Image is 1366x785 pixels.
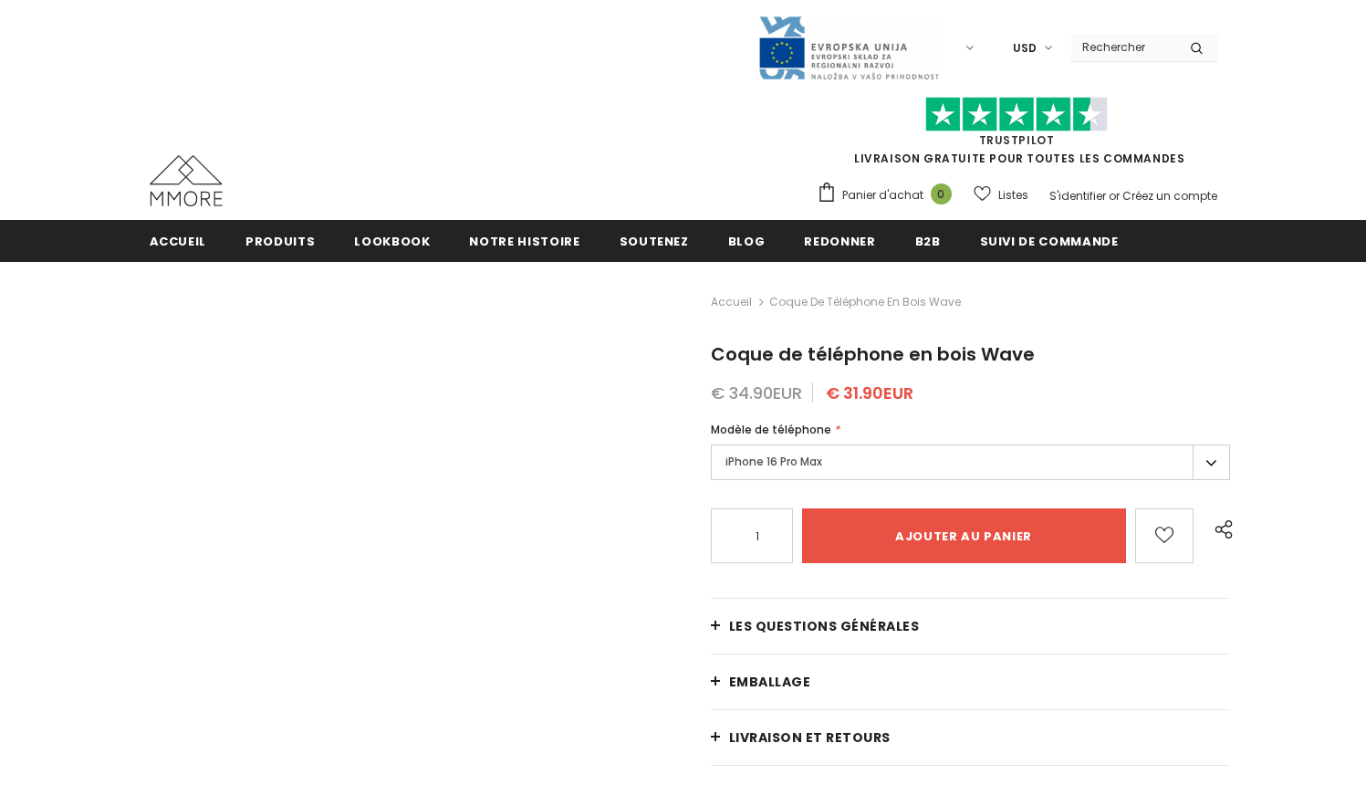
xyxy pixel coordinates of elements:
[728,233,766,250] span: Blog
[729,617,920,635] span: Les questions générales
[245,220,315,261] a: Produits
[1122,188,1217,204] a: Créez un compte
[1071,34,1176,60] input: Search Site
[620,220,689,261] a: soutenez
[1013,39,1037,58] span: USD
[711,710,1231,765] a: Livraison et retours
[974,179,1028,211] a: Listes
[711,445,1231,480] label: iPhone 16 Pro Max
[711,341,1035,367] span: Coque de téléphone en bois Wave
[711,382,802,404] span: € 34.90EUR
[757,15,940,81] img: Javni Razpis
[931,183,952,204] span: 0
[150,155,223,206] img: Cas MMORE
[150,220,207,261] a: Accueil
[998,186,1028,204] span: Listes
[980,220,1119,261] a: Suivi de commande
[711,599,1231,654] a: Les questions générales
[469,220,579,261] a: Notre histoire
[1049,188,1106,204] a: S'identifier
[354,233,430,250] span: Lookbook
[354,220,430,261] a: Lookbook
[729,728,891,747] span: Livraison et retours
[826,382,913,404] span: € 31.90EUR
[245,233,315,250] span: Produits
[620,233,689,250] span: soutenez
[802,508,1126,563] input: Ajouter au panier
[915,220,941,261] a: B2B
[757,39,940,55] a: Javni Razpis
[728,220,766,261] a: Blog
[979,132,1055,148] a: TrustPilot
[817,105,1217,166] span: LIVRAISON GRATUITE POUR TOUTES LES COMMANDES
[915,233,941,250] span: B2B
[804,220,875,261] a: Redonner
[711,654,1231,709] a: EMBALLAGE
[769,291,961,313] span: Coque de téléphone en bois Wave
[711,291,752,313] a: Accueil
[804,233,875,250] span: Redonner
[1109,188,1120,204] span: or
[980,233,1119,250] span: Suivi de commande
[842,186,923,204] span: Panier d'achat
[150,233,207,250] span: Accueil
[729,673,811,691] span: EMBALLAGE
[817,182,961,209] a: Panier d'achat 0
[711,422,831,437] span: Modèle de téléphone
[469,233,579,250] span: Notre histoire
[925,97,1108,132] img: Faites confiance aux étoiles pilotes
